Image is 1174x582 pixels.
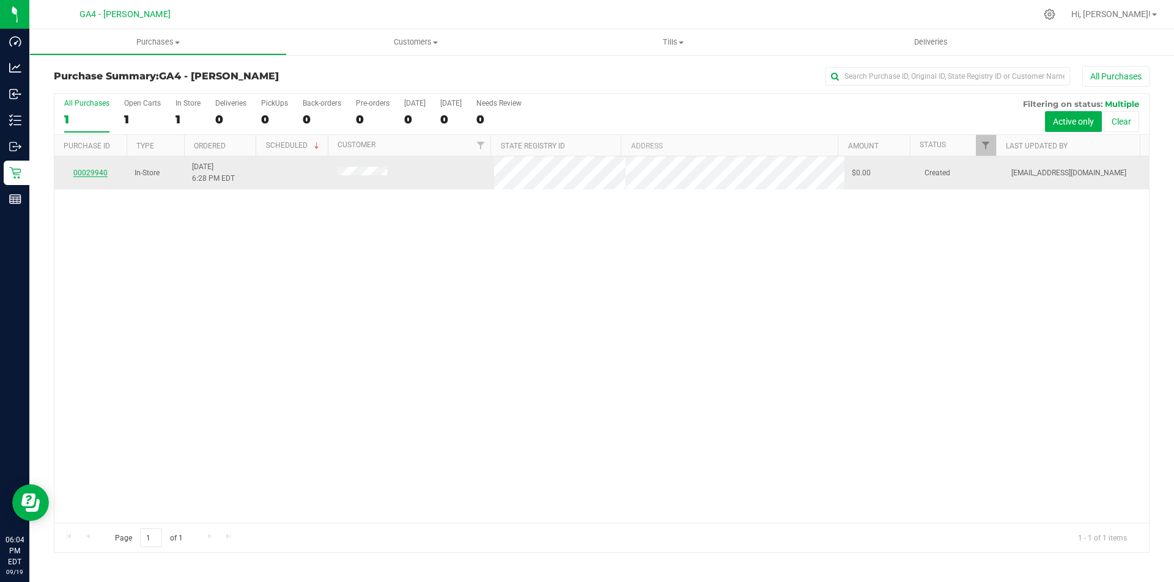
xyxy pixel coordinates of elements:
inline-svg: Reports [9,193,21,205]
span: Page of 1 [105,528,193,547]
a: Filter [470,135,490,156]
a: Tills [544,29,802,55]
inline-svg: Inventory [9,114,21,126]
div: Back-orders [303,99,341,107]
a: Scheduled [266,141,322,150]
inline-svg: Analytics [9,62,21,74]
button: Active only [1045,111,1102,132]
a: Status [920,140,946,149]
span: $0.00 [852,167,871,179]
div: 1 [124,112,161,126]
span: [EMAIL_ADDRESS][DOMAIN_NAME] [1011,167,1126,179]
inline-svg: Inbound [9,88,21,100]
div: 0 [215,112,246,126]
div: 0 [440,112,462,126]
th: Address [621,135,838,156]
div: All Purchases [64,99,109,107]
p: 06:04 PM EDT [6,534,24,567]
a: Customer [338,140,375,149]
span: Multiple [1105,99,1139,109]
a: State Registry ID [501,142,565,150]
span: [DATE] 6:28 PM EDT [192,161,235,184]
span: Hi, [PERSON_NAME]! [1071,9,1151,19]
div: [DATE] [404,99,426,107]
span: Created [925,167,950,179]
h3: Purchase Summary: [54,71,419,82]
span: Customers [287,37,544,48]
span: Purchases [30,37,286,48]
input: Search Purchase ID, Original ID, State Registry ID or Customer Name... [825,67,1070,85]
button: Clear [1104,111,1139,132]
div: Pre-orders [356,99,389,107]
button: All Purchases [1082,66,1150,87]
div: Deliveries [215,99,246,107]
div: 0 [356,112,389,126]
a: Filter [976,135,996,156]
inline-svg: Retail [9,167,21,179]
div: In Store [175,99,201,107]
div: 1 [175,112,201,126]
div: PickUps [261,99,288,107]
div: 0 [303,112,341,126]
inline-svg: Dashboard [9,35,21,48]
div: Open Carts [124,99,161,107]
a: 00029940 [73,169,108,177]
a: Amount [848,142,879,150]
a: Ordered [194,142,226,150]
a: Purchase ID [64,142,110,150]
div: 0 [476,112,522,126]
div: [DATE] [440,99,462,107]
span: Tills [544,37,802,48]
div: Needs Review [476,99,522,107]
div: 0 [261,112,288,126]
span: In-Store [135,167,160,179]
div: Manage settings [1042,9,1057,20]
a: Deliveries [802,29,1060,55]
span: 1 - 1 of 1 items [1068,528,1137,547]
a: Type [136,142,154,150]
span: GA4 - [PERSON_NAME] [159,70,279,82]
a: Purchases [29,29,287,55]
input: 1 [140,528,162,547]
div: 1 [64,112,109,126]
span: Deliveries [898,37,964,48]
span: GA4 - [PERSON_NAME] [79,9,171,20]
a: Customers [287,29,544,55]
inline-svg: Outbound [9,140,21,153]
iframe: Resource center [12,484,49,521]
a: Last Updated By [1006,142,1068,150]
div: 0 [404,112,426,126]
p: 09/19 [6,567,24,577]
span: Filtering on status: [1023,99,1102,109]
